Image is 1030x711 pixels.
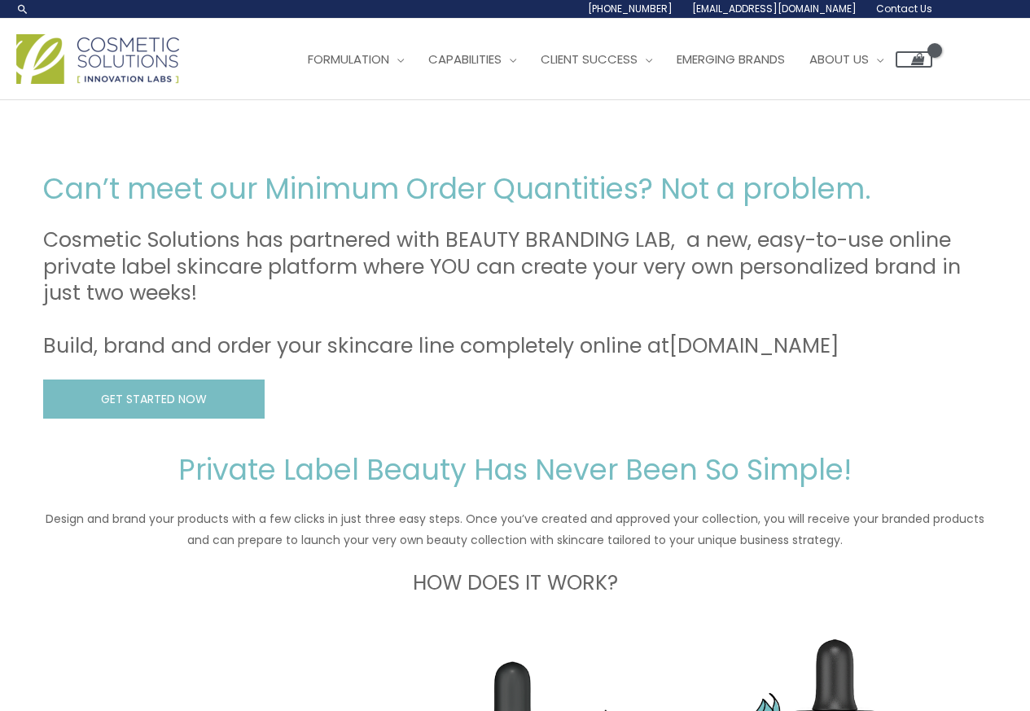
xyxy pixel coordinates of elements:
span: [EMAIL_ADDRESS][DOMAIN_NAME] [692,2,857,15]
span: Emerging Brands [677,50,785,68]
a: Emerging Brands [664,35,797,84]
a: About Us [797,35,896,84]
h3: Cosmetic Solutions has partnered with BEAUTY BRANDING LAB, a new, easy-to-use online private labe... [43,227,988,360]
h2: Can’t meet our Minimum Order Quantities? Not a problem. [43,170,988,208]
span: Capabilities [428,50,502,68]
a: Formulation [296,35,416,84]
a: GET STARTED NOW [43,380,265,419]
span: Client Success [541,50,638,68]
a: Search icon link [16,2,29,15]
nav: Site Navigation [283,35,932,84]
a: Capabilities [416,35,528,84]
span: Contact Us [876,2,932,15]
img: Cosmetic Solutions Logo [16,34,179,84]
span: [PHONE_NUMBER] [588,2,673,15]
a: [DOMAIN_NAME] [669,331,839,360]
a: View Shopping Cart, empty [896,51,932,68]
span: Formulation [308,50,389,68]
p: Design and brand your products with a few clicks in just three easy steps. Once you’ve created an... [43,508,988,551]
a: Client Success [528,35,664,84]
h2: Private Label Beauty Has Never Been So Simple! [43,451,988,489]
span: About Us [809,50,869,68]
h3: HOW DOES IT WORK? [43,570,988,597]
